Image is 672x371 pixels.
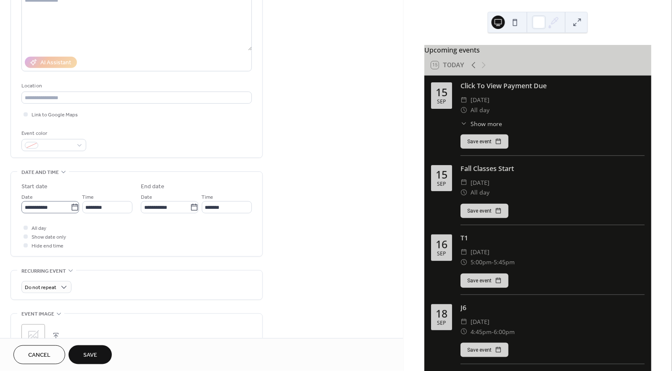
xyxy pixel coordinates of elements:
button: Cancel [13,345,65,364]
span: Show date only [32,233,66,242]
span: Do not repeat [25,283,56,293]
div: ​ [460,119,467,128]
div: ​ [460,187,467,197]
div: ; [21,324,45,348]
div: Upcoming events [424,45,651,55]
button: Save event [460,274,508,288]
span: Time [82,193,94,202]
span: [DATE] [471,247,489,257]
span: Recurring event [21,267,66,276]
div: Sep [437,99,446,105]
span: [DATE] [471,178,489,188]
button: Save event [460,343,508,357]
div: Fall Classes Start [460,163,645,174]
span: Save [83,351,97,360]
div: 18 [436,308,447,319]
button: Save event [460,204,508,218]
button: Save event [460,134,508,149]
div: Event color [21,129,85,138]
span: All day [471,187,489,197]
span: [DATE] [471,317,489,327]
div: 15 [436,87,447,97]
div: ​ [460,257,467,267]
span: Cancel [28,351,50,360]
div: ​ [460,95,467,105]
button: ​Show more [460,119,502,128]
div: ​ [460,105,467,115]
span: All day [471,105,489,115]
div: T1 [460,233,645,243]
div: 15 [436,169,447,180]
div: ​ [460,327,467,337]
span: Date [21,193,33,202]
span: Event image [21,310,54,319]
div: J6 [460,303,645,313]
span: Date [141,193,152,202]
span: Show more [471,119,502,128]
div: Sep [437,182,446,187]
span: Link to Google Maps [32,111,78,120]
span: Date and time [21,168,59,177]
span: [DATE] [471,95,489,105]
div: Click To View Payment Due [460,81,645,91]
span: 5:45pm [494,257,515,267]
span: 6:00pm [494,327,515,337]
div: ​ [460,247,467,257]
span: Hide end time [32,242,63,251]
span: - [492,327,494,337]
div: 16 [436,239,447,250]
span: - [492,257,494,267]
span: All day [32,224,46,233]
div: Sep [437,251,446,257]
div: Sep [437,321,446,326]
button: Save [69,345,112,364]
span: 5:00pm [471,257,492,267]
div: Start date [21,182,48,191]
div: Location [21,82,250,90]
span: 4:45pm [471,327,492,337]
div: ​ [460,178,467,188]
span: Time [202,193,214,202]
div: End date [141,182,164,191]
div: ​ [460,317,467,327]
